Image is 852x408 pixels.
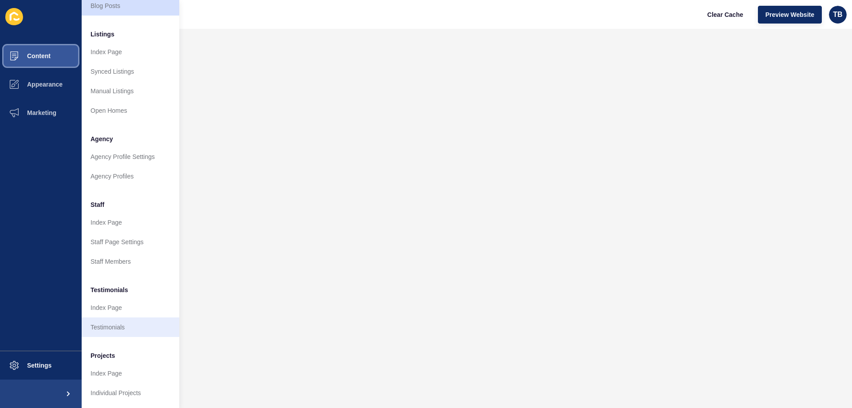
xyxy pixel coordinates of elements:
span: Testimonials [91,285,128,294]
a: Index Page [82,364,179,383]
a: Individual Projects [82,383,179,403]
button: Preview Website [758,6,822,24]
a: Index Page [82,213,179,232]
a: Testimonials [82,317,179,337]
span: Listings [91,30,114,39]
span: TB [833,10,842,19]
span: Agency [91,135,113,143]
a: Staff Members [82,252,179,271]
a: Synced Listings [82,62,179,81]
a: Manual Listings [82,81,179,101]
a: Index Page [82,42,179,62]
a: Agency Profiles [82,166,179,186]
span: Projects [91,351,115,360]
span: Staff [91,200,104,209]
a: Staff Page Settings [82,232,179,252]
a: Index Page [82,298,179,317]
span: Clear Cache [707,10,743,19]
span: Preview Website [765,10,814,19]
a: Agency Profile Settings [82,147,179,166]
button: Clear Cache [700,6,751,24]
a: Open Homes [82,101,179,120]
